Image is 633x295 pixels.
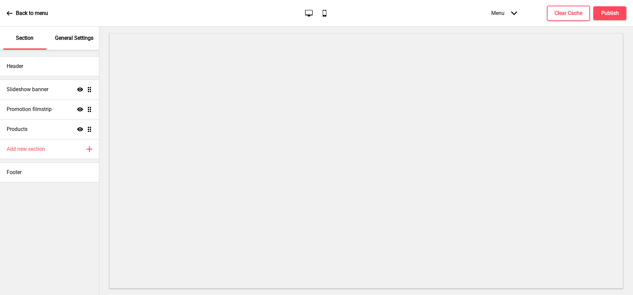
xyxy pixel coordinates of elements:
h4: Products [7,126,27,133]
a: Back to menu [7,4,48,22]
button: Clear Cache [547,6,590,21]
button: Publish [593,6,626,20]
div: Menu [485,3,524,23]
h4: Promotion filmstrip [7,106,52,113]
h4: Header [7,63,23,70]
p: Back to menu [16,10,48,17]
p: General Settings [55,34,93,42]
h4: Footer [7,169,22,176]
h4: Publish [601,10,619,17]
h4: Clear Cache [554,10,582,17]
h4: Slideshow banner [7,86,48,93]
p: Section [16,34,33,42]
h4: Add new section [7,146,45,153]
